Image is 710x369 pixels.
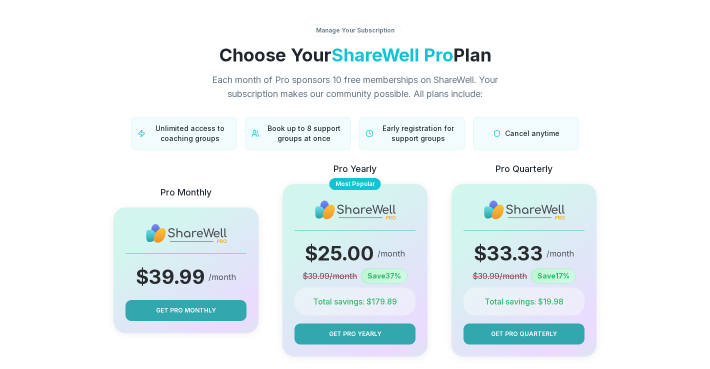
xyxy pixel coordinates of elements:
[125,300,246,321] button: Get Pro Monthly
[160,185,211,199] p: Pro Monthly
[505,128,559,138] span: Cancel anytime
[495,162,552,176] p: Pro Quarterly
[156,306,216,315] span: Get Pro Monthly
[463,323,584,344] button: Get Pro Quarterly
[329,329,381,338] span: Get Pro Yearly
[333,162,376,176] p: Pro Yearly
[28,45,682,65] h1: Choose Your Plan
[263,123,344,143] span: Book up to 8 support groups at once
[294,323,415,344] button: Get Pro Yearly
[187,73,523,101] p: Each month of Pro sponsors 10 free memberships on ShareWell. Your subscription makes our communit...
[309,24,401,37] div: Manage Your Subscription
[491,329,557,338] span: Get Pro Quarterly
[149,123,230,143] span: Unlimited access to coaching groups
[377,123,458,143] span: Early registration for support groups
[331,44,453,66] span: ShareWell Pro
